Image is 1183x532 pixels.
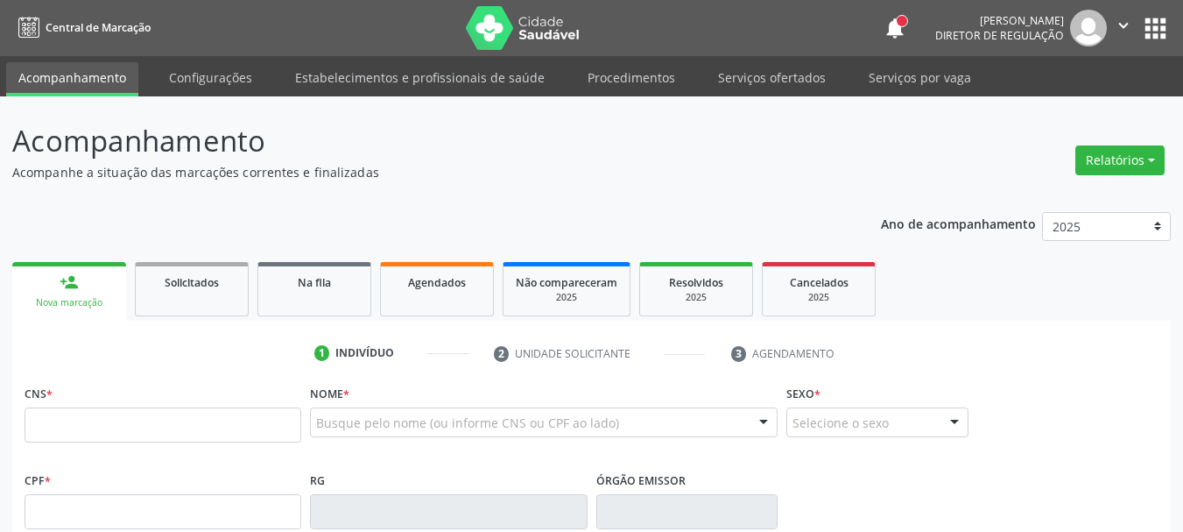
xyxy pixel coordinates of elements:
a: Estabelecimentos e profissionais de saúde [283,62,557,93]
div: 2025 [516,291,617,304]
p: Acompanhamento [12,119,823,163]
div: 2025 [775,291,863,304]
span: Busque pelo nome (ou informe CNS ou CPF ao lado) [316,414,619,432]
p: Ano de acompanhamento [881,212,1036,234]
button: Relatórios [1075,145,1165,175]
a: Configurações [157,62,264,93]
span: Resolvidos [669,275,723,290]
i:  [1114,16,1133,35]
button:  [1107,10,1140,46]
label: Sexo [786,380,820,408]
label: Órgão emissor [596,467,686,494]
a: Serviços ofertados [706,62,838,93]
div: person_add [60,273,79,292]
label: CNS [25,380,53,408]
span: Não compareceram [516,275,617,290]
a: Serviços por vaga [856,62,983,93]
button: notifications [883,16,907,40]
span: Selecione o sexo [792,414,889,432]
button: apps [1140,13,1171,44]
a: Central de Marcação [12,13,151,42]
span: Cancelados [790,275,849,290]
span: Central de Marcação [46,20,151,35]
a: Procedimentos [575,62,687,93]
span: Agendados [408,275,466,290]
span: Diretor de regulação [935,28,1064,43]
div: Indivíduo [335,345,394,361]
div: 2025 [652,291,740,304]
label: Nome [310,380,349,408]
div: Nova marcação [25,296,114,309]
div: [PERSON_NAME] [935,13,1064,28]
span: Solicitados [165,275,219,290]
label: RG [310,467,325,494]
a: Acompanhamento [6,62,138,96]
span: Na fila [298,275,331,290]
img: img [1070,10,1107,46]
p: Acompanhe a situação das marcações correntes e finalizadas [12,163,823,181]
div: 1 [314,345,330,361]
